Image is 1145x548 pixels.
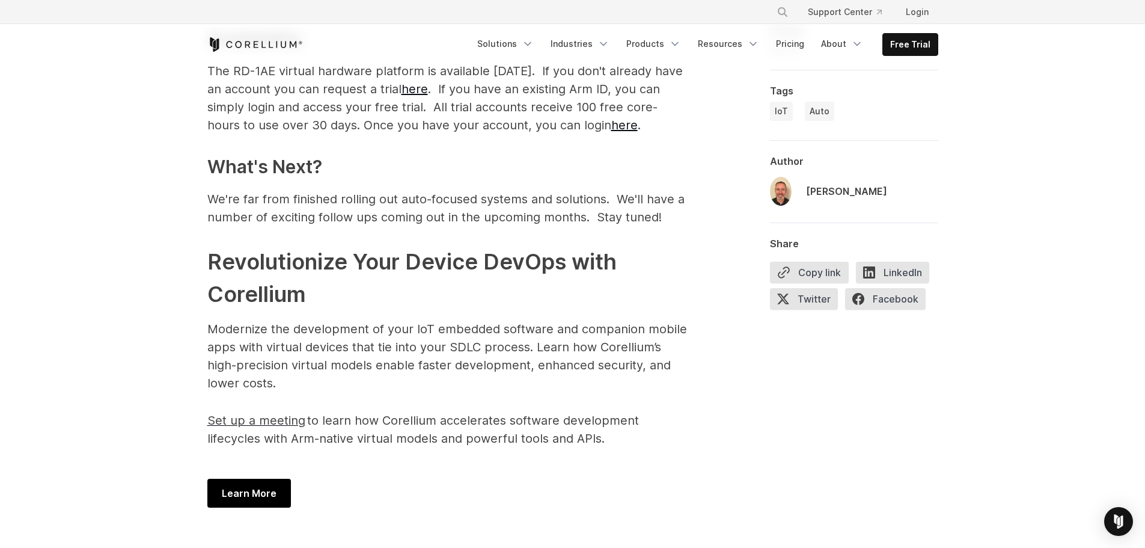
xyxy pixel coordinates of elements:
[772,1,793,23] button: Search
[762,1,938,23] div: Navigation Menu
[470,33,541,55] a: Solutions
[770,85,938,97] div: Tags
[856,262,929,283] span: LinkedIn
[207,37,303,52] a: Corellium Home
[207,320,688,392] p: Modernize the development of your IoT embedded software and companion mobile apps with virtual de...
[806,184,887,199] div: [PERSON_NAME]
[207,413,305,428] span: Set up a meeting
[810,105,829,117] span: Auto
[691,33,766,55] a: Resources
[883,34,938,55] a: Free Trial
[207,413,639,446] span: to learn how Corellium accelerates software development lifecycles with Arm-native virtual models...
[207,190,688,226] p: We're far from finished rolling out auto-focused systems and solutions. We'll have a number of ex...
[770,177,792,206] img: Bill Neifert
[470,33,938,56] div: Navigation Menu
[207,479,291,508] a: Learn More
[769,33,811,55] a: Pricing
[770,102,793,121] a: IoT
[896,1,938,23] a: Login
[402,82,428,96] a: here
[770,288,838,310] span: Twitter
[798,1,891,23] a: Support Center
[770,288,845,315] a: Twitter
[619,33,688,55] a: Products
[845,288,926,310] span: Facebook
[775,105,788,117] span: IoT
[770,155,938,167] div: Author
[207,62,688,134] p: The RD-1AE virtual hardware platform is available [DATE]. If you don't already have an account yo...
[207,153,688,180] h3: What's Next?
[770,262,849,283] button: Copy link
[770,238,938,250] div: Share
[611,118,638,132] a: here
[207,418,305,426] a: Set up a meeting
[543,33,617,55] a: Industries
[1104,507,1133,536] div: Open Intercom Messenger
[207,245,688,310] h2: Revolutionize Your Device DevOps with Corellium
[856,262,936,288] a: LinkedIn
[814,33,870,55] a: About
[845,288,933,315] a: Facebook
[805,102,834,121] a: Auto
